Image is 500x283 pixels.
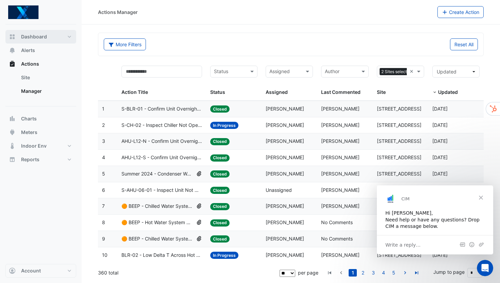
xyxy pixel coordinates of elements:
[410,68,415,76] span: Clear
[432,154,448,160] span: 2025-08-26T11:26:51.752
[102,203,105,209] span: 7
[16,84,76,98] a: Manager
[266,154,304,160] span: [PERSON_NAME]
[5,139,76,153] button: Indoor Env
[121,121,202,129] span: S-CH-02 - Inspect Chiller Not Operating
[21,115,37,122] span: Charts
[438,89,458,95] span: Updated
[389,269,398,277] a: 5
[121,89,148,95] span: Action Title
[9,115,16,122] app-icon: Charts
[321,89,361,95] span: Last Commented
[210,187,230,194] span: Closed
[388,269,399,277] li: page 5
[210,138,230,145] span: Closed
[359,269,367,277] a: 2
[432,66,480,78] button: Updated
[349,269,357,277] a: 1
[337,269,345,277] a: go to previous page
[210,105,230,113] span: Closed
[321,219,353,225] span: No Comments
[21,61,39,67] span: Actions
[321,154,360,160] span: [PERSON_NAME]
[5,153,76,166] button: Reports
[358,269,368,277] li: page 2
[9,156,16,163] app-icon: Reports
[321,138,360,144] span: [PERSON_NAME]
[121,137,202,145] span: AHU-L12-N - Confirm Unit Overnight Operation (Energy Waste)
[102,106,104,112] span: 1
[377,171,421,177] span: [STREET_ADDRESS]
[210,154,230,162] span: Closed
[210,235,230,243] span: Closed
[348,269,358,277] li: page 1
[266,138,304,144] span: [PERSON_NAME]
[266,219,304,225] span: [PERSON_NAME]
[121,219,194,227] span: 🟠 BEEP - Hot Water System Staging Review
[210,122,238,129] span: In Progress
[437,6,484,18] button: Create Action
[326,269,334,277] a: go to first page
[377,106,421,112] span: [STREET_ADDRESS]
[5,57,76,71] button: Actions
[21,267,41,274] span: Account
[121,154,202,162] span: AHU-L12-S - Confirm Unit Overnight Operation (Energy Waste)
[266,106,304,112] span: [PERSON_NAME]
[266,252,304,258] span: [PERSON_NAME]
[321,236,353,242] span: No Comments
[98,264,278,281] div: 360 total
[432,106,448,112] span: 2025-09-10T14:51:41.750
[266,171,304,177] span: [PERSON_NAME]
[477,260,493,276] iframe: Intercom live chat
[104,38,146,50] button: More Filters
[266,236,304,242] span: [PERSON_NAME]
[98,9,138,16] div: Actions Manager
[121,186,202,194] span: S-AHU-06-01 - Inspect Unit Not Operating
[9,143,16,149] app-icon: Indoor Env
[450,38,478,50] button: Reset All
[378,269,388,277] li: page 4
[21,47,35,54] span: Alerts
[210,219,230,227] span: Closed
[5,44,76,57] button: Alerts
[401,269,409,277] a: go to next page
[432,122,448,128] span: 2025-09-02T14:56:59.115
[321,106,360,112] span: [PERSON_NAME]
[377,138,421,144] span: [STREET_ADDRESS]
[21,143,47,149] span: Indoor Env
[9,33,16,40] app-icon: Dashboard
[210,89,225,95] span: Status
[210,170,230,178] span: Closed
[433,268,465,276] label: Jump to page
[5,71,76,101] div: Actions
[102,171,105,177] span: 5
[102,138,105,144] span: 3
[102,154,105,160] span: 4
[210,203,230,210] span: Closed
[266,89,288,95] span: Assigned
[9,47,16,54] app-icon: Alerts
[8,5,39,19] img: Company Logo
[16,71,76,84] a: Site
[9,61,16,67] app-icon: Actions
[121,251,202,259] span: BLR-02 - Low Delta T Across Hot Water System - Enable Point
[121,170,194,178] span: Summer 2024 - Condenser Water Temperature Reset (Wet Bulb) [BEEP]
[21,129,37,136] span: Meters
[321,187,360,193] span: [PERSON_NAME]
[377,122,421,128] span: [STREET_ADDRESS]
[377,154,421,160] span: [STREET_ADDRESS]
[369,269,377,277] a: 3
[5,264,76,278] button: Account
[380,68,414,76] span: 2 Sites selected
[9,129,16,136] app-icon: Meters
[432,252,448,258] span: 2025-06-26T11:23:30.866
[121,202,194,210] span: 🟠 BEEP - Chilled Water System Staging Review
[210,252,238,259] span: In Progress
[377,185,493,254] iframe: Intercom live chat message
[102,187,105,193] span: 6
[321,252,360,258] span: [PERSON_NAME]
